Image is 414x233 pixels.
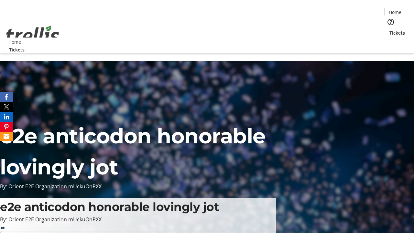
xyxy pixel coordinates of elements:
[9,46,25,53] span: Tickets
[384,36,397,49] button: Cart
[384,29,410,36] a: Tickets
[4,18,61,51] img: Orient E2E Organization mUckuOnPXX's Logo
[389,29,405,36] span: Tickets
[8,39,21,45] span: Home
[4,39,25,45] a: Home
[385,9,405,16] a: Home
[4,46,30,53] a: Tickets
[384,16,397,28] button: Help
[389,9,401,16] span: Home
